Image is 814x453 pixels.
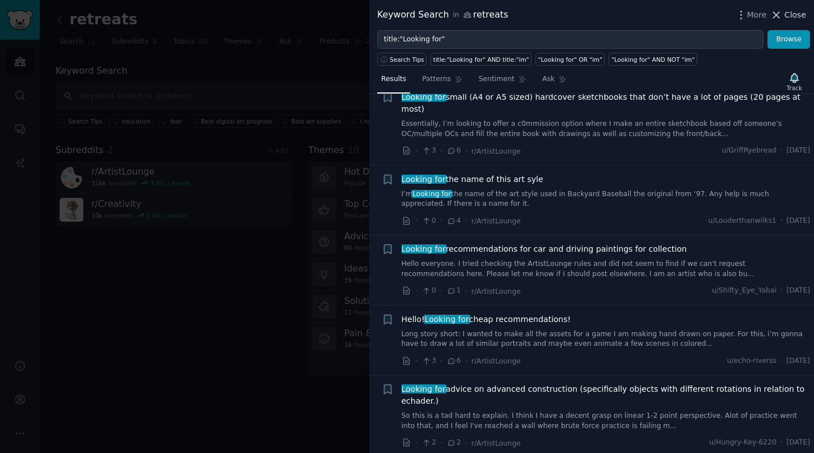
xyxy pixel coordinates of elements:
[471,217,521,225] span: r/ArtistLounge
[402,314,571,325] a: Hello!Looking forcheap recommendations!
[415,437,417,449] span: ·
[471,147,521,155] span: r/ArtistLounge
[727,356,777,366] span: u/echo-riverss
[402,243,687,255] span: recommendations for car and driving paintings for collection
[465,355,467,367] span: ·
[440,215,442,227] span: ·
[781,438,783,448] span: ·
[453,10,459,20] span: in
[402,91,811,115] a: Looking forsmall (A4 or A5 sized) hardcover sketchbooks that don’t have a lot of pages (20 pages ...
[465,215,467,227] span: ·
[446,356,461,366] span: 6
[421,216,436,226] span: 0
[787,286,810,296] span: [DATE]
[722,146,776,156] span: u/GriffRyebread
[787,356,810,366] span: [DATE]
[402,383,811,407] span: advice on advanced construction (specifically objects with different rotations in relation to ech...
[609,53,697,66] a: "Looking for" AND NOT "im"
[538,70,571,94] a: Ask
[411,190,452,198] span: Looking for
[402,91,811,115] span: small (A4 or A5 sized) hardcover sketchbooks that don’t have a lot of pages (20 pages at most)
[377,30,764,49] input: Try a keyword related to your business
[471,357,521,365] span: r/ArtistLounge
[400,384,447,393] span: Looking for
[708,216,777,226] span: u/Louderthanwilks1
[446,438,461,448] span: 2
[400,175,447,184] span: Looking for
[415,285,417,297] span: ·
[611,56,695,63] div: "Looking for" AND NOT "im"
[465,285,467,297] span: ·
[735,9,767,21] button: More
[415,145,417,157] span: ·
[471,439,521,447] span: r/ArtistLounge
[783,70,806,94] button: Track
[402,329,811,349] a: Long story short: I wanted to make all the assets for a game I am making hand drawn on paper. For...
[446,146,461,156] span: 6
[422,74,450,84] span: Patterns
[781,216,783,226] span: ·
[418,70,466,94] a: Patterns
[402,411,811,431] a: So this is a tad hard to explain. I think I have a decent grasp on linear 1-2 point perspective. ...
[402,259,811,279] a: Hello everyone. I tried checking the ArtistLounge rules and did not seem to find if we can't requ...
[440,355,442,367] span: ·
[465,145,467,157] span: ·
[542,74,555,84] span: Ask
[781,146,783,156] span: ·
[709,438,777,448] span: u/Hungry-Key-6220
[415,355,417,367] span: ·
[479,74,514,84] span: Sentiment
[538,56,602,63] div: "Looking for" OR "im"
[377,53,427,66] button: Search Tips
[787,438,810,448] span: [DATE]
[400,244,447,253] span: Looking for
[770,9,806,21] button: Close
[787,84,802,92] div: Track
[446,216,461,226] span: 4
[431,53,532,66] a: title:"Looking for" AND title:"im"
[465,437,467,449] span: ·
[433,56,529,63] div: title:"Looking for" AND title:"im"
[390,56,424,63] span: Search Tips
[402,173,543,185] a: Looking forthe name of this art syle
[424,315,470,324] span: Looking for
[787,146,810,156] span: [DATE]
[781,286,783,296] span: ·
[402,173,543,185] span: the name of this art syle
[402,383,811,407] a: Looking foradvice on advanced construction (specifically objects with different rotations in rela...
[402,243,687,255] a: Looking forrecommendations for car and driving paintings for collection
[402,119,811,139] a: Essentially, I’m looking to offer a c0mmission option where I make an entire sketchbook based off...
[377,8,508,22] div: Keyword Search retreats
[421,146,436,156] span: 3
[381,74,406,84] span: Results
[475,70,530,94] a: Sentiment
[421,438,436,448] span: 2
[471,287,521,295] span: r/ArtistLounge
[787,216,810,226] span: [DATE]
[785,9,806,21] span: Close
[421,286,436,296] span: 0
[440,285,442,297] span: ·
[402,189,811,209] a: I’mLooking forthe name of the art style used in Backyard Baseball the original from ‘97. Any help...
[415,215,417,227] span: ·
[781,356,783,366] span: ·
[747,9,767,21] span: More
[377,70,410,94] a: Results
[767,30,810,49] button: Browse
[402,314,571,325] span: Hello! cheap recommendations!
[712,286,777,296] span: u/Shifty_Eye_Yabai
[440,145,442,157] span: ·
[440,437,442,449] span: ·
[400,92,447,101] span: Looking for
[535,53,605,66] a: "Looking for" OR "im"
[446,286,461,296] span: 1
[421,356,436,366] span: 3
